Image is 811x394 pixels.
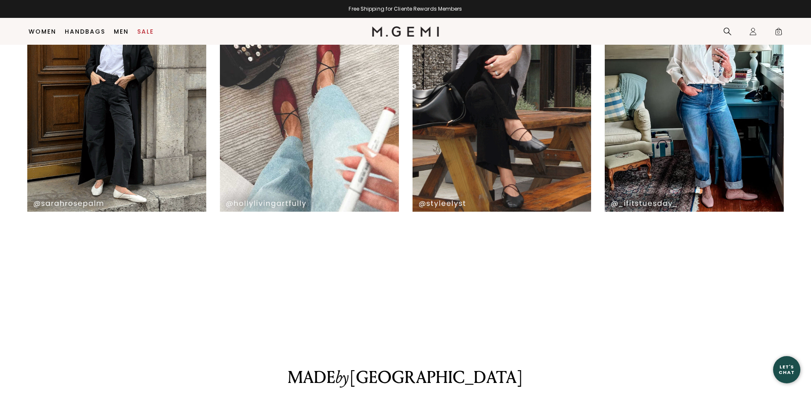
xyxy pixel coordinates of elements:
a: Women [29,28,56,35]
a: Men [114,28,129,35]
a: Sale [137,28,154,35]
div: Let's Chat [773,364,800,375]
span: 0 [774,29,783,37]
img: M.Gemi [372,26,439,37]
em: by [335,367,349,388]
a: Handbags [65,28,105,35]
